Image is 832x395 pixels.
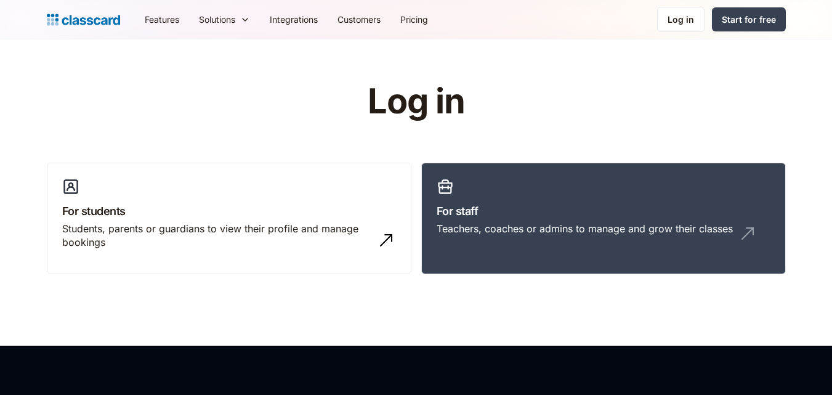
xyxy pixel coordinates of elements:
[668,13,694,26] div: Log in
[328,6,390,33] a: Customers
[220,83,612,121] h1: Log in
[47,11,120,28] a: home
[135,6,189,33] a: Features
[62,203,396,219] h3: For students
[437,222,733,235] div: Teachers, coaches or admins to manage and grow their classes
[189,6,260,33] div: Solutions
[437,203,770,219] h3: For staff
[260,6,328,33] a: Integrations
[722,13,776,26] div: Start for free
[62,222,371,250] div: Students, parents or guardians to view their profile and manage bookings
[390,6,438,33] a: Pricing
[421,163,786,275] a: For staffTeachers, coaches or admins to manage and grow their classes
[712,7,786,31] a: Start for free
[199,13,235,26] div: Solutions
[657,7,705,32] a: Log in
[47,163,411,275] a: For studentsStudents, parents or guardians to view their profile and manage bookings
